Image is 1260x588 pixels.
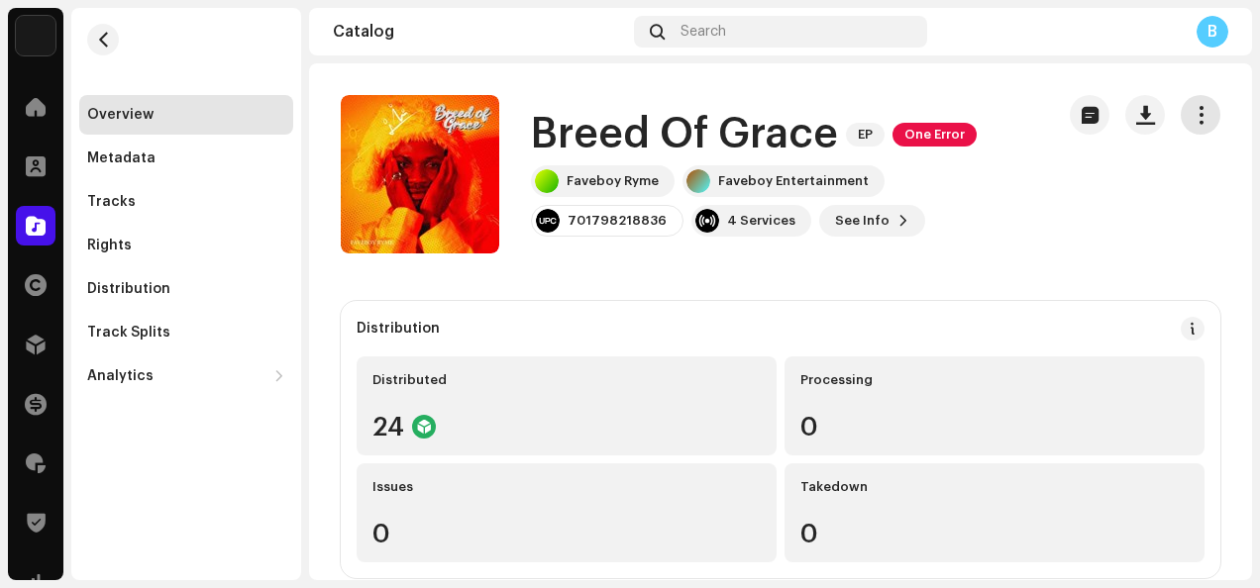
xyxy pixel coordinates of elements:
[531,112,838,157] h1: Breed Of Grace
[800,372,1189,388] div: Processing
[79,226,293,265] re-m-nav-item: Rights
[357,321,440,337] div: Distribution
[681,24,726,40] span: Search
[79,356,293,396] re-m-nav-dropdown: Analytics
[718,173,869,189] div: Faveboy Entertainment
[800,479,1189,495] div: Takedown
[79,139,293,178] re-m-nav-item: Metadata
[835,201,890,241] span: See Info
[846,123,885,147] span: EP
[1197,16,1228,48] div: B
[372,479,761,495] div: Issues
[568,213,667,229] div: 701798218836
[87,281,170,297] div: Distribution
[87,150,156,166] div: Metadata
[79,182,293,222] re-m-nav-item: Tracks
[79,95,293,135] re-m-nav-item: Overview
[333,24,626,40] div: Catalog
[727,213,795,229] div: 4 Services
[79,313,293,352] re-m-nav-item: Track Splits
[87,107,154,123] div: Overview
[87,194,136,210] div: Tracks
[372,372,761,388] div: Distributed
[567,173,659,189] div: Faveboy Ryme
[819,205,925,237] button: See Info
[87,238,132,253] div: Rights
[87,325,170,341] div: Track Splits
[87,368,154,384] div: Analytics
[892,123,977,147] span: One Error
[79,269,293,309] re-m-nav-item: Distribution
[16,16,55,55] img: 786a15c8-434e-4ceb-bd88-990a331f4c12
